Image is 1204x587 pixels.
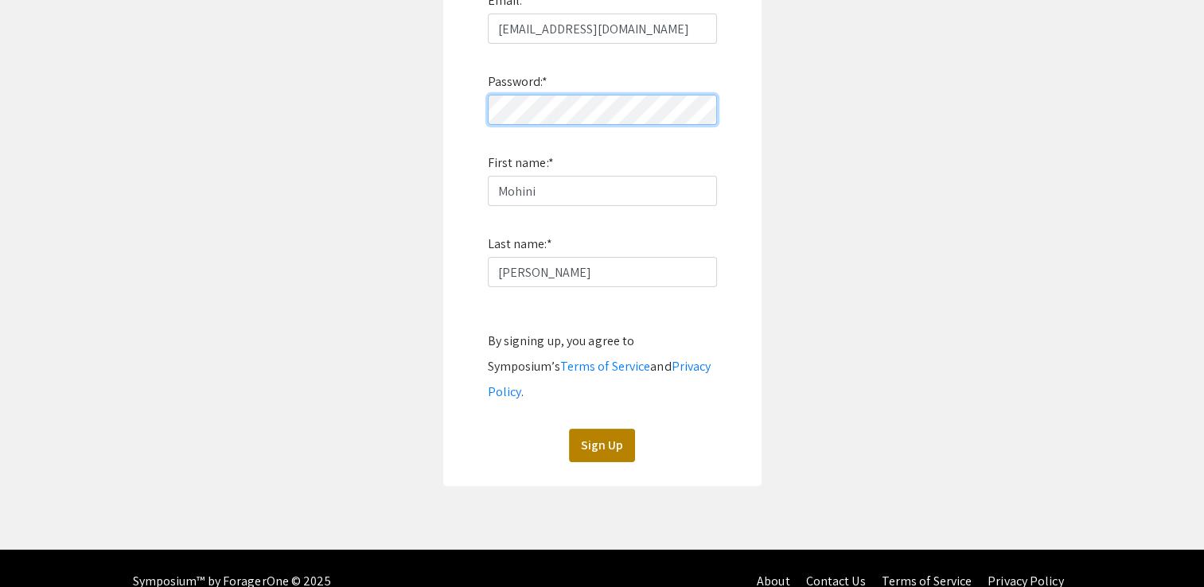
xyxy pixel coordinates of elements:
[569,429,635,462] button: Sign Up
[488,328,717,405] div: By signing up, you agree to Symposium’s and .
[488,231,552,257] label: Last name:
[560,358,651,375] a: Terms of Service
[12,515,68,575] iframe: Chat
[488,69,548,95] label: Password:
[488,150,554,176] label: First name:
